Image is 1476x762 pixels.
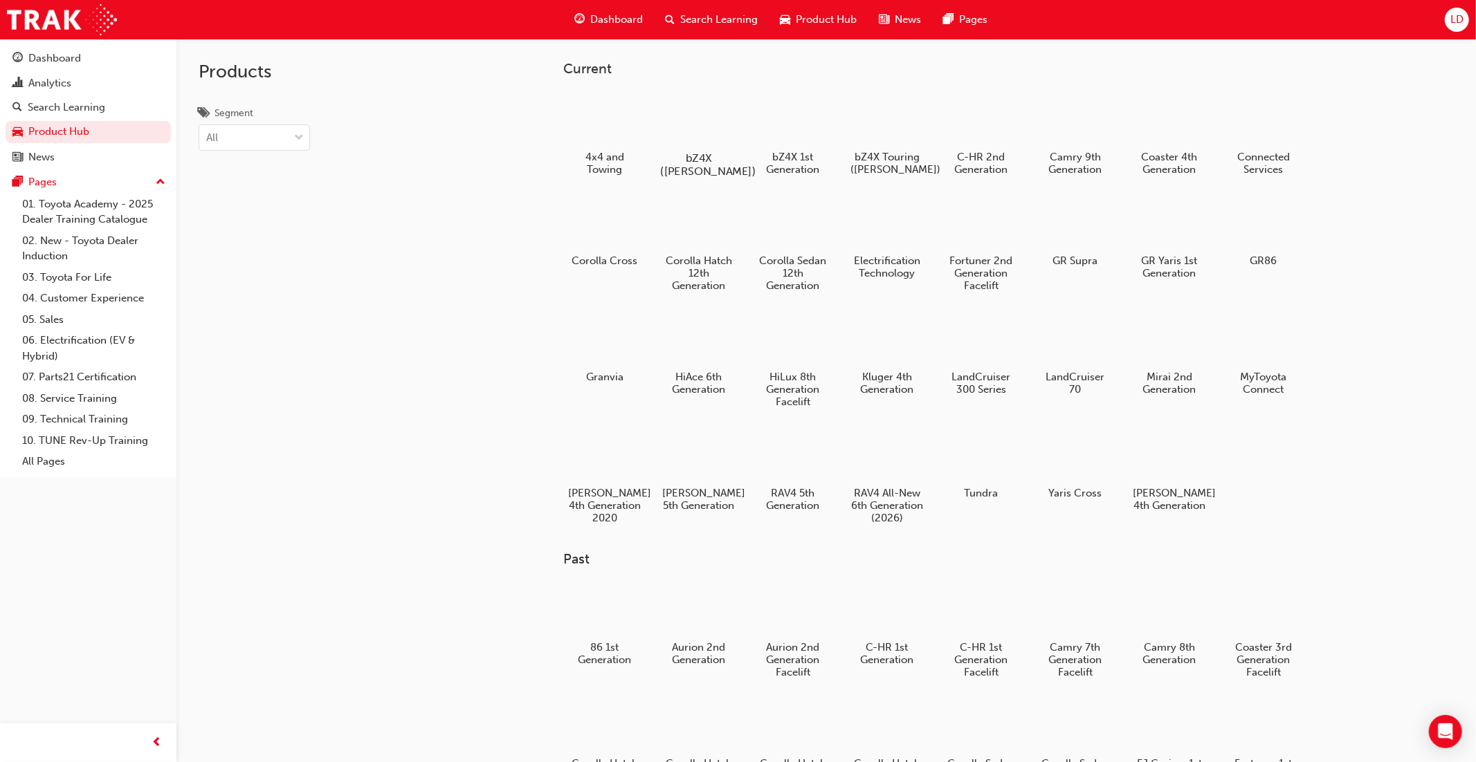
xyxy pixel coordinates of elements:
[680,12,758,28] span: Search Learning
[28,77,71,89] div: Analytics
[28,151,55,163] div: News
[846,579,929,671] a: C-HR 1st Generation
[662,641,735,666] h5: Aurion 2nd Generation
[568,487,641,524] h5: [PERSON_NAME] 4th Generation 2020
[1133,371,1205,396] h5: Mirai 2nd Generation
[1039,487,1111,499] h5: Yaris Cross
[1227,641,1300,678] h5: Coaster 3rd Generation Facelift
[12,151,23,164] span: news-icon
[17,451,171,472] a: All Pages
[850,254,923,279] h5: Electrification Technology
[1445,8,1469,32] button: LD
[1034,424,1117,504] a: Yaris Cross
[568,371,641,383] h5: Granvia
[1227,254,1300,267] h5: GR86
[206,130,218,146] div: All
[6,146,171,168] a: News
[1128,192,1211,284] a: GR Yaris 1st Generation
[846,308,929,400] a: Kluger 4th Generation
[17,330,171,366] a: 06. Electrification (EV & Hybrid)
[1039,151,1111,176] h5: Camry 9th Generation
[769,6,868,34] a: car-iconProduct Hub
[945,254,1017,292] h5: Fortuner 2nd Generation Facelift
[568,641,641,666] h5: 86 1st Generation
[1429,715,1462,748] div: Open Intercom Messenger
[1034,88,1117,180] a: Camry 9th Generation
[945,371,1017,396] h5: LandCruiser 300 Series
[568,254,641,267] h5: Corolla Cross
[6,72,171,94] a: Analytics
[940,192,1023,297] a: Fortuner 2nd Generation Facelift
[751,192,835,297] a: Corolla Sedan 12th Generation
[1222,579,1305,684] a: Coaster 3rd Generation Facelift
[294,129,304,147] span: down-icon
[751,579,835,684] a: Aurion 2nd Generation Facelift
[868,6,932,34] a: news-iconNews
[665,11,675,28] span: search-icon
[945,641,1017,678] h5: C-HR 1st Generation Facelift
[943,11,954,28] span: pages-icon
[850,151,923,176] h5: bZ4X Touring ([PERSON_NAME])
[879,11,889,28] span: news-icon
[940,308,1023,400] a: LandCruiser 300 Series
[1128,308,1211,400] a: Mirai 2nd Generation
[751,88,835,180] a: bZ4X 1st Generation
[6,47,171,69] a: Dashboard
[846,88,929,180] a: bZ4X Touring ([PERSON_NAME])
[662,254,735,292] h5: Corolla Hatch 12th Generation
[1128,579,1211,671] a: Camry 8th Generation
[563,6,654,34] a: guage-iconDashboard
[1128,424,1211,517] a: [PERSON_NAME] 4th Generation
[156,176,165,189] span: up-icon
[563,551,1349,567] h3: Past
[12,53,23,65] span: guage-icon
[7,4,117,35] img: Trak
[959,12,987,28] span: Pages
[17,288,171,309] a: 04. Customer Experience
[17,388,171,409] a: 08. Service Training
[756,254,829,292] h5: Corolla Sedan 12th Generation
[932,6,999,34] a: pages-iconPages
[12,77,23,90] span: chart-icon
[563,88,646,180] a: 4x4 and Towing
[895,12,921,28] span: News
[940,579,1023,684] a: C-HR 1st Generation Facelift
[17,409,171,430] a: 09. Technical Training
[1039,254,1111,267] h5: GR Supra
[796,12,857,28] span: Product Hub
[657,424,740,517] a: [PERSON_NAME] 5th Generation
[756,487,829,512] h5: RAV4 5th Generation
[1227,151,1300,176] h5: Connected Services
[563,579,646,671] a: 86 1st Generation
[1222,192,1305,272] a: GR86
[850,487,923,524] h5: RAV4 All-New 6th Generation (2026)
[756,641,829,678] h5: Aurion 2nd Generation Facelift
[657,579,740,671] a: Aurion 2nd Generation
[1222,308,1305,400] a: MyToyota Connect
[17,309,171,331] a: 05. Sales
[12,127,23,139] span: car-icon
[1133,254,1205,279] h5: GR Yaris 1st Generation
[590,12,643,28] span: Dashboard
[654,6,769,34] a: search-iconSearch Learning
[657,308,740,400] a: HiAce 6th Generation
[12,102,22,114] span: search-icon
[940,88,1023,180] a: C-HR 2nd Generation
[574,11,585,28] span: guage-icon
[850,371,923,396] h5: Kluger 4th Generation
[6,97,171,118] a: Search Learning
[940,424,1023,504] a: Tundra
[563,308,646,388] a: Granvia
[751,308,835,413] a: HiLux 8th Generation Facelift
[850,641,923,666] h5: C-HR 1st Generation
[1450,14,1464,26] span: LD
[1222,88,1305,180] a: Connected Services
[17,194,171,230] a: 01. Toyota Academy - 2025 Dealer Training Catalogue
[751,424,835,517] a: RAV4 5th Generation
[1128,88,1211,180] a: Coaster 4th Generation
[17,230,171,267] a: 02. New - Toyota Dealer Induction
[756,151,829,176] h5: bZ4X 1st Generation
[662,371,735,396] h5: HiAce 6th Generation
[846,192,929,284] a: Electrification Technology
